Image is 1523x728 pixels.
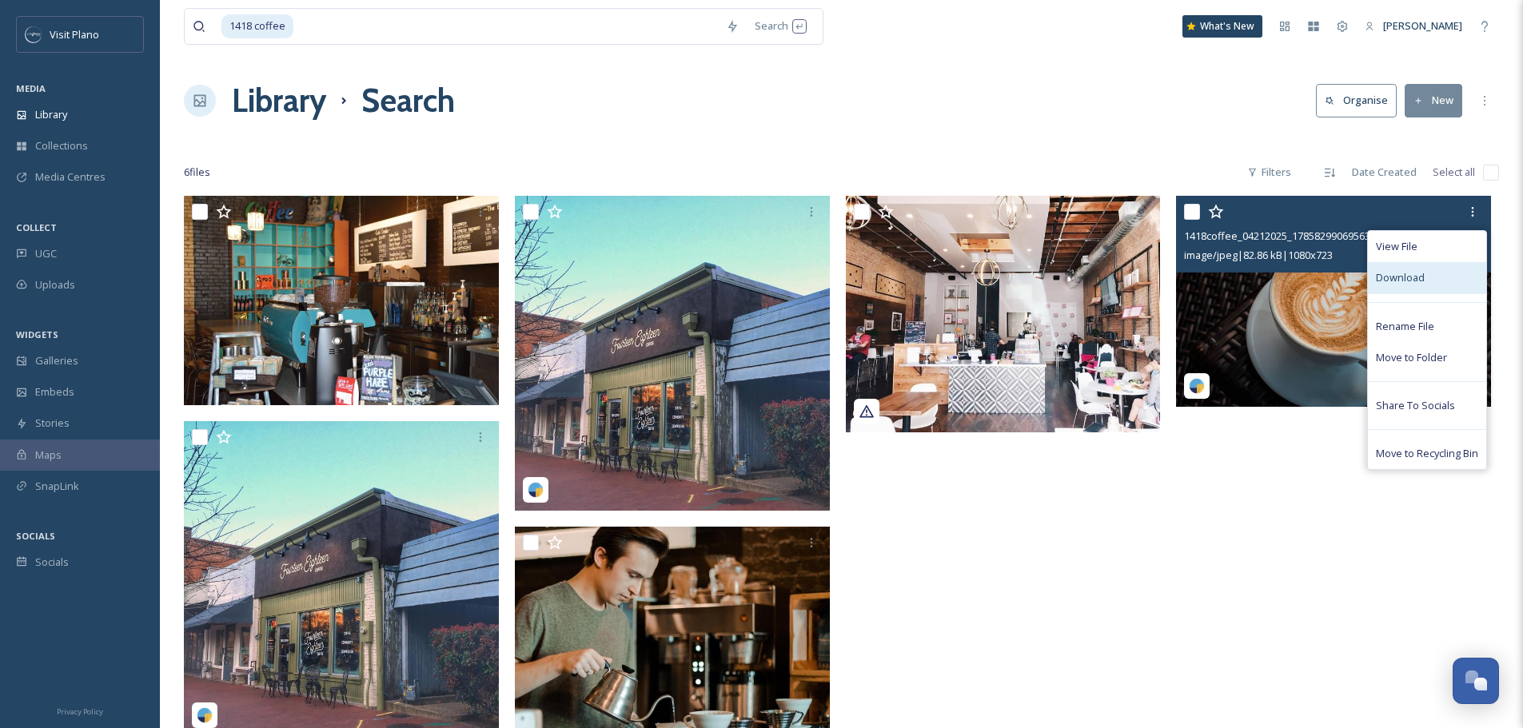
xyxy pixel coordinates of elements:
span: Uploads [35,277,75,292]
a: Library [232,77,326,125]
span: COLLECT [16,221,57,233]
span: UGC [35,246,57,261]
img: snapsea-logo.png [528,482,544,498]
img: 1418 Coffeehouse.jpg [184,196,499,405]
div: Search [747,10,815,42]
span: 1418coffee_04212025_17858299069563088.jpg [1184,229,1404,243]
span: Stories [35,416,70,431]
span: Library [35,107,67,122]
span: Move to Folder [1376,350,1447,365]
span: Rename File [1376,319,1434,334]
span: Maps [35,448,62,463]
a: [PERSON_NAME] [1357,10,1470,42]
span: WIDGETS [16,328,58,340]
h1: Search [361,77,455,125]
span: 1418 coffee [221,14,293,38]
button: Open Chat [1453,658,1499,704]
img: vidademaryha_04212025_1904779716839945083_4360926917.jpg [846,196,1161,432]
button: Organise [1316,84,1397,117]
img: snapsea-logo.png [197,707,213,723]
span: Socials [35,555,69,570]
span: View File [1376,239,1417,254]
button: New [1405,84,1462,117]
a: What's New [1182,15,1262,38]
a: Privacy Policy [57,701,103,720]
span: SnapLink [35,479,79,494]
span: MEDIA [16,82,46,94]
span: image/jpeg | 82.86 kB | 1080 x 723 [1184,248,1333,262]
img: images.jpeg [26,26,42,42]
span: 6 file s [184,165,210,180]
img: thejamesorear_04212025_17871929896533946.jpg [515,196,830,511]
span: Galleries [35,353,78,368]
span: Move to Recycling Bin [1376,446,1478,461]
div: Filters [1239,157,1299,188]
img: 1418coffee_04212025_17858299069563088.jpg [1176,196,1491,407]
img: snapsea-logo.png [1189,378,1205,394]
span: Visit Plano [50,27,99,42]
span: Privacy Policy [57,706,103,717]
span: Collections [35,138,88,153]
span: Download [1376,270,1425,285]
span: Share To Socials [1376,398,1455,413]
span: Media Centres [35,169,106,185]
div: Date Created [1344,157,1425,188]
span: Select all [1433,165,1475,180]
span: Embeds [35,384,74,400]
span: [PERSON_NAME] [1383,18,1462,33]
span: SOCIALS [16,530,55,542]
